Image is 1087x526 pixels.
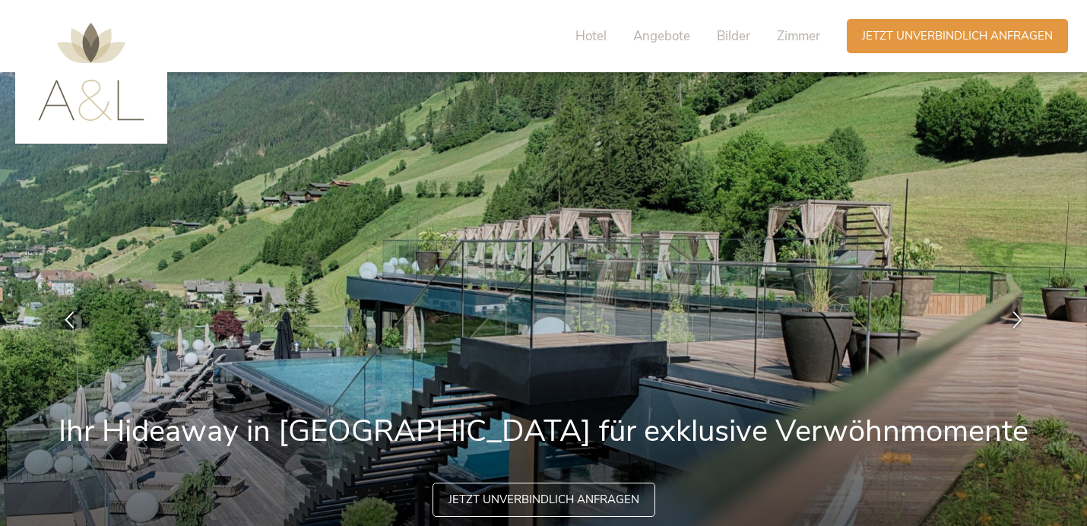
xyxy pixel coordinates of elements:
[777,27,820,45] span: Zimmer
[448,492,639,508] span: Jetzt unverbindlich anfragen
[717,27,750,45] span: Bilder
[862,28,1053,44] span: Jetzt unverbindlich anfragen
[633,27,690,45] span: Angebote
[575,27,607,45] span: Hotel
[38,23,144,121] img: AMONTI & LUNARIS Wellnessresort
